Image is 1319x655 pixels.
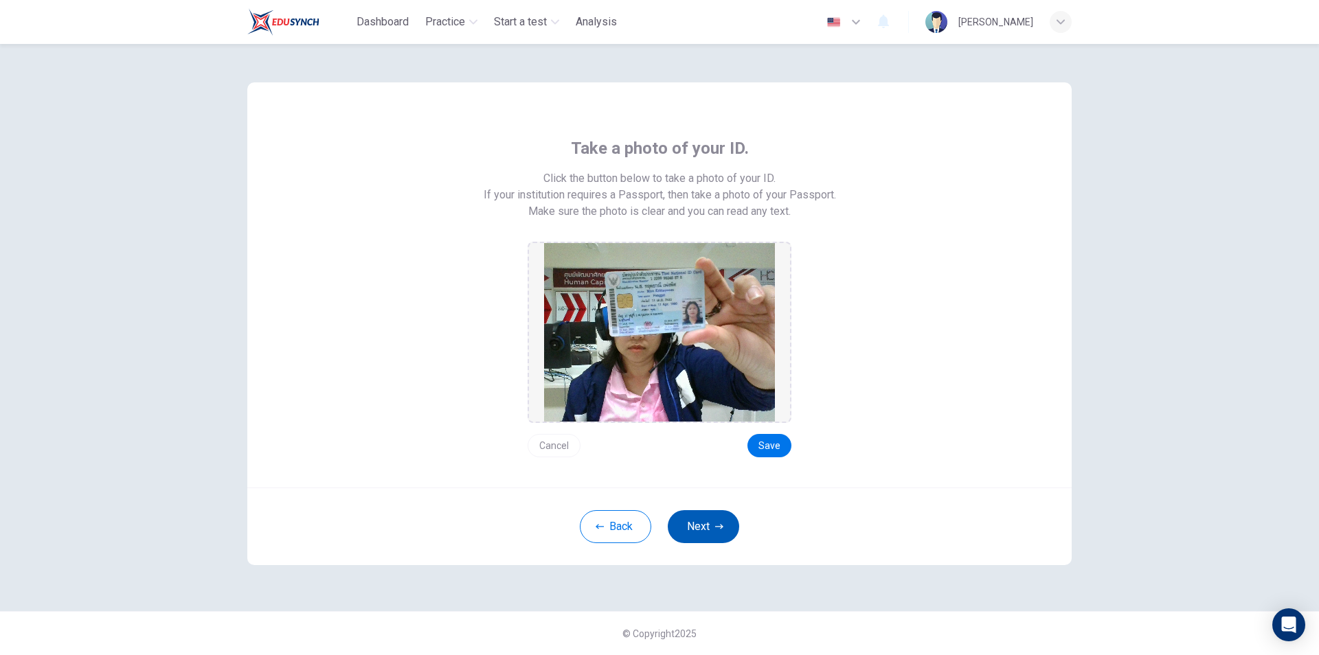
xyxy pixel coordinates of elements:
img: preview screemshot [544,243,775,422]
button: Back [580,510,651,543]
button: Next [668,510,739,543]
button: Practice [420,10,483,34]
button: Save [747,434,791,457]
button: Cancel [528,434,580,457]
span: Take a photo of your ID. [571,137,749,159]
img: Profile picture [925,11,947,33]
div: Open Intercom Messenger [1272,608,1305,641]
span: Practice [425,14,465,30]
span: Start a test [494,14,547,30]
img: Train Test logo [247,8,319,36]
div: [PERSON_NAME] [958,14,1033,30]
span: Dashboard [357,14,409,30]
button: Analysis [570,10,622,34]
a: Train Test logo [247,8,351,36]
img: en [825,17,842,27]
span: © Copyright 2025 [622,628,697,639]
span: Analysis [576,14,617,30]
span: Click the button below to take a photo of your ID. If your institution requires a Passport, then ... [484,170,836,203]
button: Start a test [488,10,565,34]
button: Dashboard [351,10,414,34]
span: Make sure the photo is clear and you can read any text. [528,203,791,220]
